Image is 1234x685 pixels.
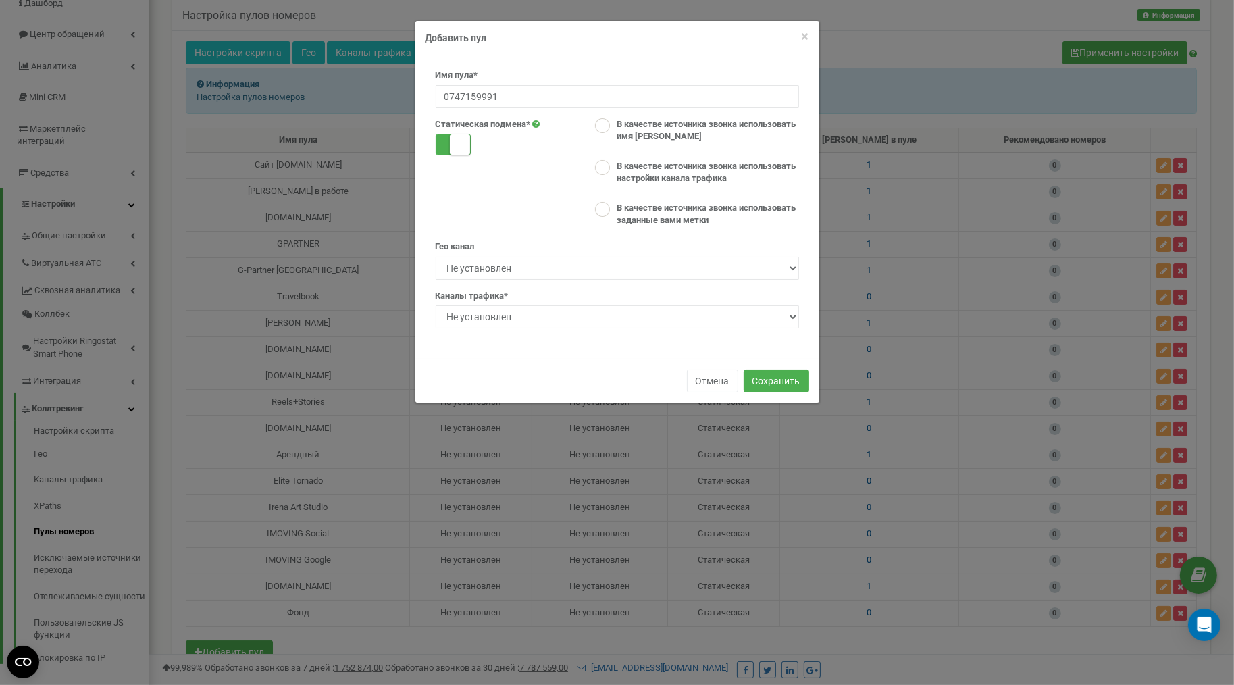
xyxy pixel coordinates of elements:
[687,370,738,392] button: Отмена
[610,118,798,143] label: В качестве источника звонка использовать имя [PERSON_NAME]
[436,240,475,253] label: Гео канал
[610,202,798,227] label: В качестве источника звонка использовать заданные вами метки
[7,646,39,678] button: Open CMP widget
[610,160,798,185] label: В качестве источника звонка использовать настройки канала трафика
[533,120,540,128] i: При включении тумблера Pool будет работать только для статической подмены.
[1188,609,1220,641] div: Open Intercom Messenger
[436,290,509,303] label: Каналы трафика
[426,31,809,45] h4: Добавить пул
[436,118,531,131] label: Статическая подмена*
[802,28,809,45] span: ×
[744,370,809,392] button: Сохранить
[436,69,478,82] label: Имя пула*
